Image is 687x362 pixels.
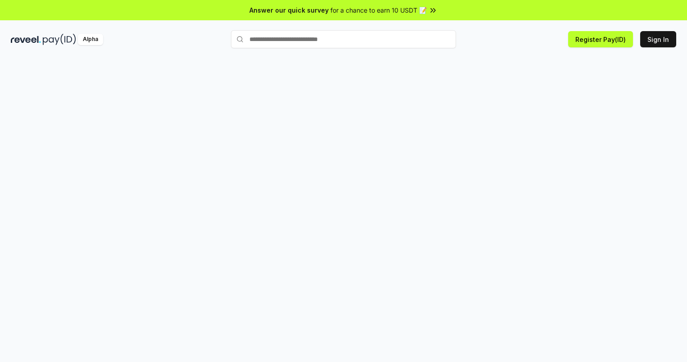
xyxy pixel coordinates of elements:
[78,34,103,45] div: Alpha
[330,5,427,15] span: for a chance to earn 10 USDT 📝
[249,5,329,15] span: Answer our quick survey
[43,34,76,45] img: pay_id
[640,31,676,47] button: Sign In
[568,31,633,47] button: Register Pay(ID)
[11,34,41,45] img: reveel_dark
